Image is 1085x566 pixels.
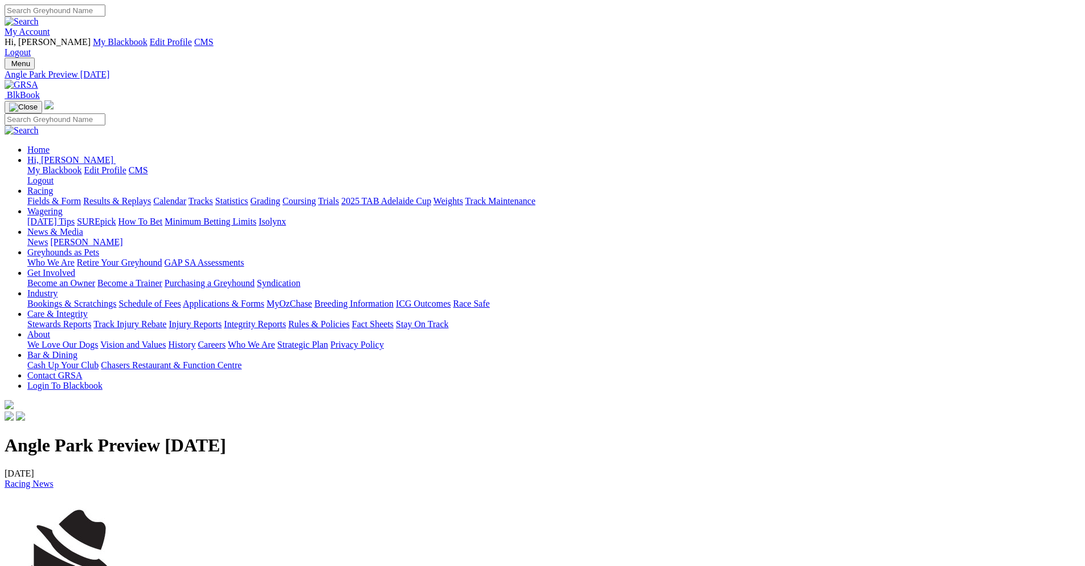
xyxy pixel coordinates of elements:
[5,101,42,113] button: Toggle navigation
[5,47,31,57] a: Logout
[27,165,82,175] a: My Blackbook
[27,176,54,185] a: Logout
[9,103,38,112] img: Close
[27,278,95,288] a: Become an Owner
[224,319,286,329] a: Integrity Reports
[153,196,186,206] a: Calendar
[100,340,166,349] a: Vision and Values
[257,278,300,288] a: Syndication
[168,340,195,349] a: History
[5,37,91,47] span: Hi, [PERSON_NAME]
[27,258,1080,268] div: Greyhounds as Pets
[27,217,75,226] a: [DATE] Tips
[77,258,162,267] a: Retire Your Greyhound
[183,299,264,308] a: Applications & Forms
[129,165,148,175] a: CMS
[267,299,312,308] a: MyOzChase
[453,299,489,308] a: Race Safe
[5,412,14,421] img: facebook.svg
[118,217,163,226] a: How To Bet
[27,237,48,247] a: News
[50,237,122,247] a: [PERSON_NAME]
[83,196,151,206] a: Results & Replays
[27,299,1080,309] div: Industry
[228,340,275,349] a: Who We Are
[27,309,88,319] a: Care & Integrity
[396,319,448,329] a: Stay On Track
[169,319,222,329] a: Injury Reports
[118,299,181,308] a: Schedule of Fees
[5,70,1080,80] a: Angle Park Preview [DATE]
[27,237,1080,247] div: News & Media
[165,278,255,288] a: Purchasing a Greyhound
[27,360,99,370] a: Cash Up Your Club
[27,299,116,308] a: Bookings & Scratchings
[27,329,50,339] a: About
[27,196,1080,206] div: Racing
[27,155,116,165] a: Hi, [PERSON_NAME]
[27,340,1080,350] div: About
[27,247,99,257] a: Greyhounds as Pets
[352,319,394,329] a: Fact Sheets
[27,370,82,380] a: Contact GRSA
[259,217,286,226] a: Isolynx
[27,165,1080,186] div: Hi, [PERSON_NAME]
[5,17,39,27] img: Search
[330,340,384,349] a: Privacy Policy
[27,217,1080,227] div: Wagering
[27,206,63,216] a: Wagering
[16,412,25,421] img: twitter.svg
[5,37,1080,58] div: My Account
[27,186,53,196] a: Racing
[101,360,241,370] a: Chasers Restaurant & Function Centre
[27,381,103,390] a: Login To Blackbook
[27,319,91,329] a: Stewards Reports
[44,100,54,109] img: logo-grsa-white.png
[5,5,105,17] input: Search
[7,90,40,100] span: BlkBook
[277,340,328,349] a: Strategic Plan
[5,125,39,136] img: Search
[84,165,126,175] a: Edit Profile
[27,268,75,278] a: Get Involved
[341,196,431,206] a: 2025 TAB Adelaide Cup
[396,299,451,308] a: ICG Outcomes
[5,90,40,100] a: BlkBook
[93,319,166,329] a: Track Injury Rebate
[27,319,1080,329] div: Care & Integrity
[5,113,105,125] input: Search
[165,217,256,226] a: Minimum Betting Limits
[314,299,394,308] a: Breeding Information
[189,196,213,206] a: Tracks
[11,59,30,68] span: Menu
[5,479,54,488] a: Racing News
[198,340,226,349] a: Careers
[194,37,214,47] a: CMS
[5,400,14,409] img: logo-grsa-white.png
[27,196,81,206] a: Fields & Form
[5,469,54,488] span: [DATE]
[5,435,1080,456] h1: Angle Park Preview [DATE]
[27,258,75,267] a: Who We Are
[27,227,83,237] a: News & Media
[27,145,50,154] a: Home
[77,217,116,226] a: SUREpick
[27,278,1080,288] div: Get Involved
[5,80,38,90] img: GRSA
[288,319,350,329] a: Rules & Policies
[465,196,535,206] a: Track Maintenance
[5,27,50,36] a: My Account
[215,196,248,206] a: Statistics
[150,37,192,47] a: Edit Profile
[318,196,339,206] a: Trials
[27,340,98,349] a: We Love Our Dogs
[27,360,1080,370] div: Bar & Dining
[165,258,244,267] a: GAP SA Assessments
[27,350,77,360] a: Bar & Dining
[5,58,35,70] button: Toggle navigation
[93,37,148,47] a: My Blackbook
[251,196,280,206] a: Grading
[433,196,463,206] a: Weights
[282,196,316,206] a: Coursing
